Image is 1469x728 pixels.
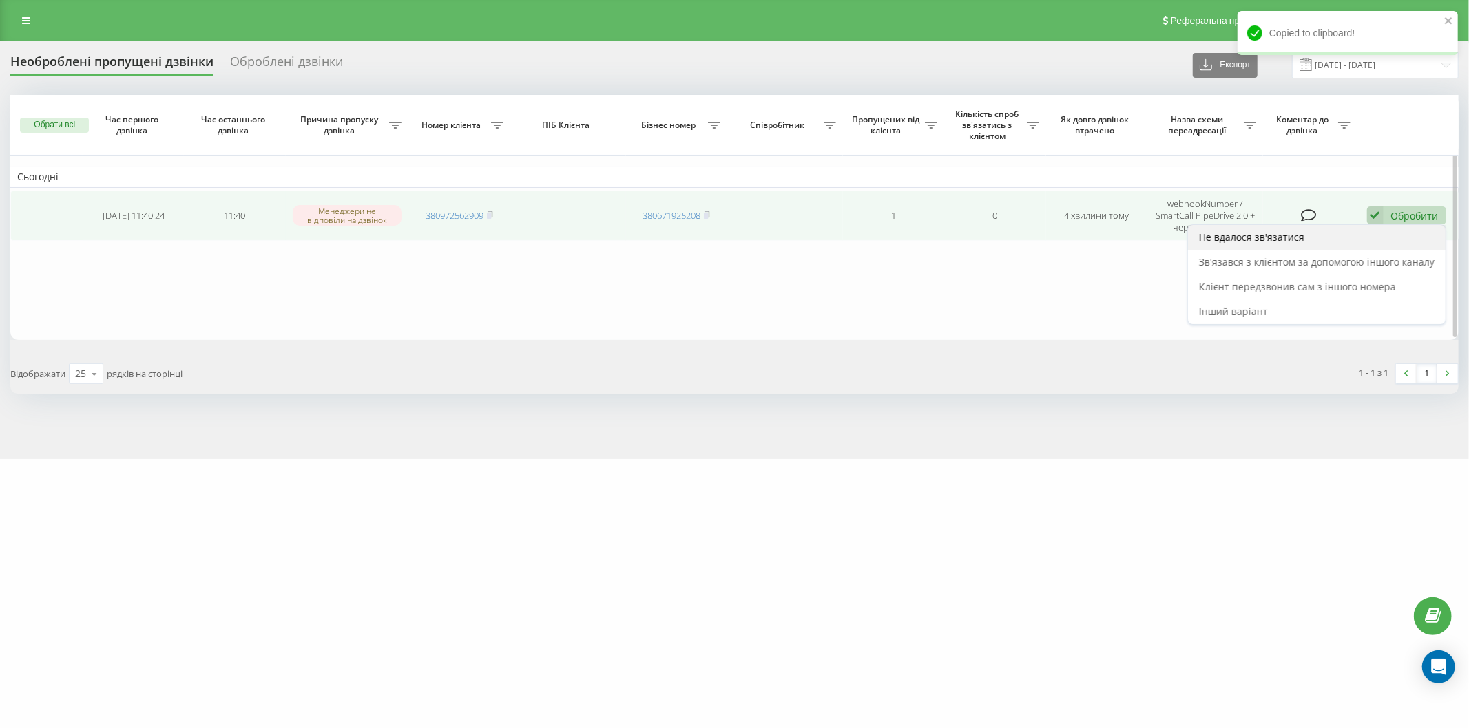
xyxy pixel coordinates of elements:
[20,118,89,133] button: Обрати всі
[1193,53,1258,78] button: Експорт
[1154,114,1244,136] span: Назва схеми переадресації
[1147,191,1263,241] td: webhookNumber / SmartCall PipeDrive 2.0 + черга (random)
[1046,191,1147,241] td: 4 хвилини тому
[75,367,86,381] div: 25
[10,167,1459,187] td: Сьогодні
[293,205,402,226] div: Менеджери не відповіли на дзвінок
[850,114,925,136] span: Пропущених від клієнта
[83,191,184,241] td: [DATE] 11:40:24
[107,367,183,380] span: рядків на сторінці
[734,120,824,131] span: Співробітник
[196,114,274,136] span: Час останнього дзвінка
[633,120,708,131] span: Бізнес номер
[1238,11,1458,55] div: Copied to clipboard!
[426,209,483,222] a: 380972562909
[94,114,173,136] span: Час першого дзвінка
[1417,364,1437,383] a: 1
[951,109,1026,141] span: Кількість спроб зв'язатись з клієнтом
[1057,114,1136,136] span: Як довго дзвінок втрачено
[522,120,614,131] span: ПІБ Клієнта
[230,54,343,76] div: Оброблені дзвінки
[184,191,285,241] td: 11:40
[1359,365,1389,379] div: 1 - 1 з 1
[1391,209,1439,222] div: Обробити
[10,54,213,76] div: Необроблені пропущені дзвінки
[1444,15,1454,28] button: close
[10,367,65,380] span: Відображати
[643,209,700,222] a: 380671925208
[843,191,944,241] td: 1
[293,114,390,136] span: Причина пропуску дзвінка
[1422,650,1455,683] div: Open Intercom Messenger
[944,191,1045,241] td: 0
[1199,255,1435,268] span: Зв'язався з клієнтом за допомогою іншого каналу
[1199,280,1396,293] span: Клієнт передзвонив сам з іншого номера
[1270,114,1338,136] span: Коментар до дзвінка
[415,120,490,131] span: Номер клієнта
[1171,15,1272,26] span: Реферальна програма
[1199,231,1304,244] span: Не вдалося зв'язатися
[1199,305,1268,318] span: Інший варіант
